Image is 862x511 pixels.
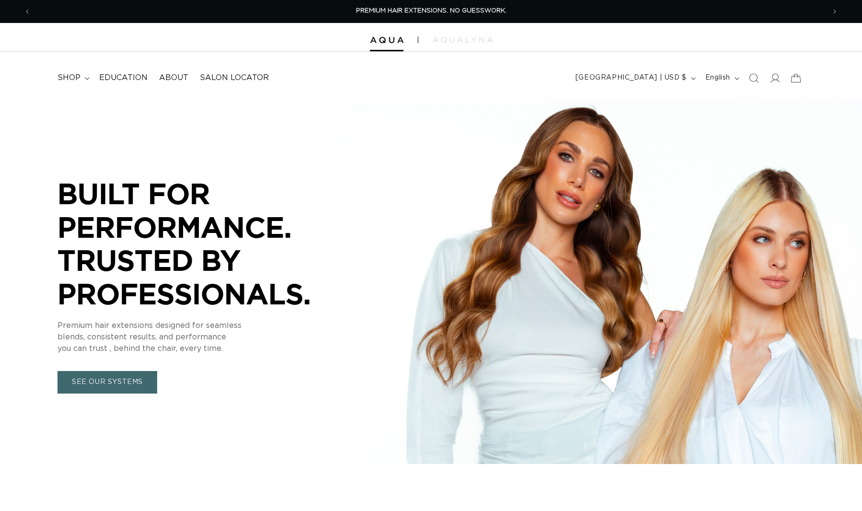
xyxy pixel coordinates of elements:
a: About [153,67,194,89]
p: Premium hair extensions designed for seamless [57,320,345,331]
summary: shop [52,67,93,89]
span: shop [57,73,80,83]
span: Salon Locator [200,73,269,83]
button: [GEOGRAPHIC_DATA] | USD $ [570,69,700,87]
span: PREMIUM HAIR EXTENSIONS. NO GUESSWORK. [356,8,506,14]
button: Next announcement [824,2,845,21]
summary: Search [743,68,764,89]
a: Education [93,67,153,89]
p: blends, consistent results, and performance [57,331,345,343]
span: English [705,73,730,83]
p: you can trust , behind the chair, every time. [57,343,345,354]
a: Salon Locator [194,67,275,89]
span: About [159,73,188,83]
span: Education [99,73,148,83]
button: Previous announcement [17,2,38,21]
img: aqualyna.com [433,37,493,43]
button: English [700,69,743,87]
p: BUILT FOR PERFORMANCE. TRUSTED BY PROFESSIONALS. [57,177,345,310]
a: SEE OUR SYSTEMS [57,371,157,394]
span: [GEOGRAPHIC_DATA] | USD $ [575,73,687,83]
img: Aqua Hair Extensions [370,37,403,44]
